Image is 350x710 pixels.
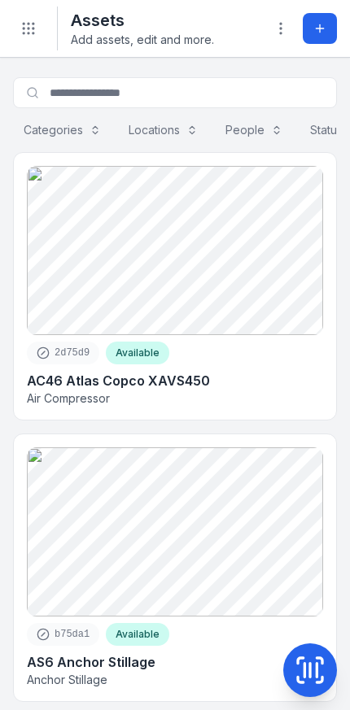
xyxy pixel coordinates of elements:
[118,115,208,146] button: Locations
[215,115,293,146] button: People
[71,9,214,32] h2: Assets
[71,32,214,48] span: Add assets, edit and more.
[13,115,112,146] button: Categories
[13,13,44,44] button: Toggle navigation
